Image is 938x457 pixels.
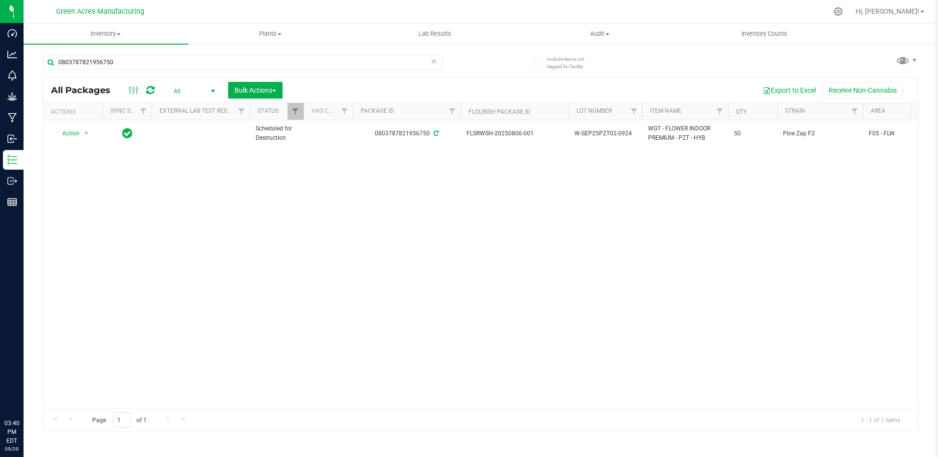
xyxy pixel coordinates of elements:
button: Bulk Actions [228,82,283,99]
inline-svg: Inventory [7,155,17,165]
p: 03:40 PM EDT [4,419,19,445]
span: 1 - 1 of 1 items [853,412,908,427]
iframe: Resource center [10,379,39,408]
div: Manage settings [832,7,844,16]
p: 09/29 [4,445,19,453]
span: In Sync [122,127,132,140]
a: Sync Status [110,107,148,114]
button: Export to Excel [756,82,822,99]
a: Filter [444,103,461,120]
span: select [80,127,93,140]
a: Filter [847,103,863,120]
span: Inventory Counts [728,29,801,38]
a: Inventory [24,24,188,44]
inline-svg: Outbound [7,176,17,186]
span: Action [53,127,80,140]
input: 1 [112,412,130,428]
div: 0803787821956750 [351,129,462,138]
a: External Lab Test Result [159,107,236,114]
a: Filter [337,103,353,120]
span: Page of 1 [84,412,155,428]
th: Has COA [304,103,353,120]
span: F05 - FLW [869,129,931,138]
span: All Packages [51,85,120,96]
a: Item Name [650,107,681,114]
div: Actions [51,108,99,115]
a: Area [871,107,886,114]
span: Hi, [PERSON_NAME]! [856,7,919,15]
inline-svg: Analytics [7,50,17,59]
span: Scheduled for Destruction [256,124,298,143]
span: Plants [189,29,353,38]
span: 50 [734,129,771,138]
button: Receive Non-Cannabis [822,82,903,99]
inline-svg: Reports [7,197,17,207]
span: Green Acres Manufacturing [56,7,144,16]
span: Sync from Compliance System [432,130,439,137]
inline-svg: Manufacturing [7,113,17,123]
span: Bulk Actions [234,86,276,94]
span: W-SEP25PZT02-0924 [574,129,636,138]
span: Clear [431,55,438,68]
a: Audit [518,24,682,44]
inline-svg: Monitoring [7,71,17,80]
inline-svg: Grow [7,92,17,102]
inline-svg: Inbound [7,134,17,144]
a: Filter [626,103,642,120]
inline-svg: Dashboard [7,28,17,38]
span: WGT - FLOWER INDOOR PREMIUM - PZT - HYB [648,124,722,143]
span: FLSRWSH-20250806-001 [467,129,563,138]
input: Search Package ID, Item Name, SKU, Lot or Part Number... [43,55,442,70]
a: Lab Results [353,24,518,44]
a: Filter [234,103,250,120]
a: Status [258,107,279,114]
a: Lot Number [576,107,612,114]
span: Pine Zap F2 [783,129,857,138]
a: Filter [287,103,304,120]
a: Inventory Counts [682,24,847,44]
a: Flourish Package ID [469,108,530,115]
span: Include items not tagged for facility [547,55,596,70]
a: Package ID [361,107,394,114]
span: Audit [518,29,682,38]
span: Lab Results [405,29,465,38]
a: Qty [736,108,747,115]
span: Inventory [24,29,188,38]
a: Strain [785,107,805,114]
a: Filter [135,103,152,120]
a: Filter [712,103,728,120]
a: Plants [188,24,353,44]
